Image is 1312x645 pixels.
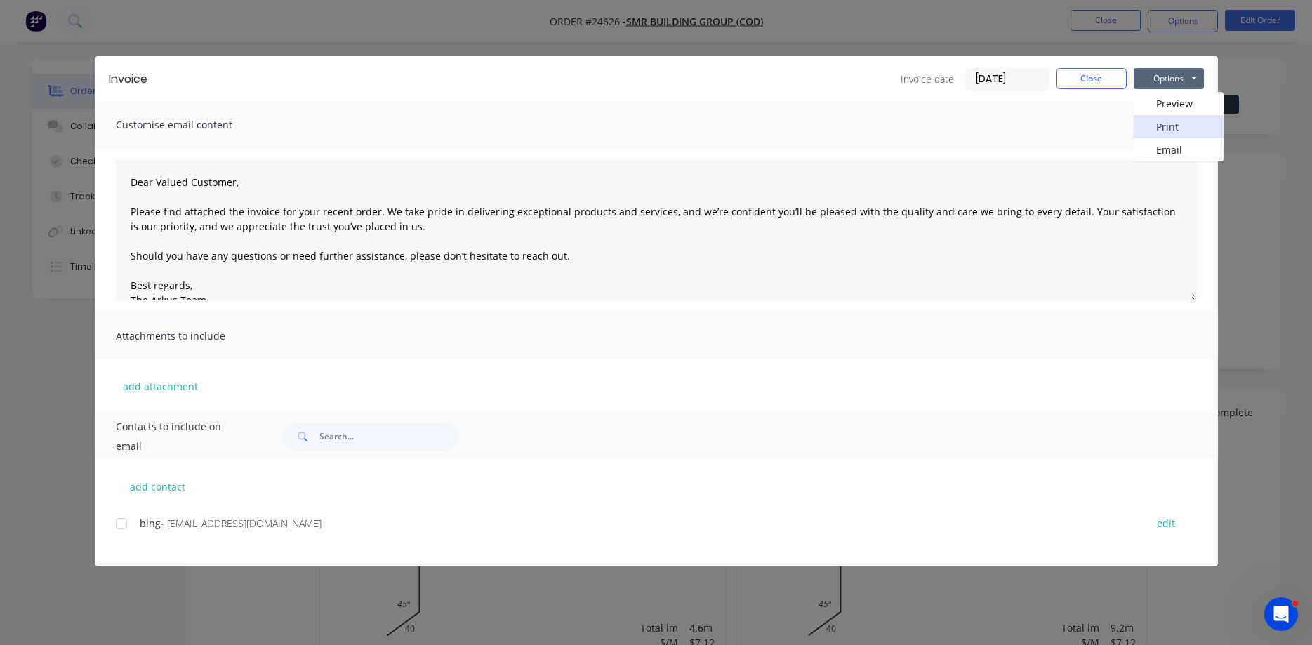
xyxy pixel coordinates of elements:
button: Options [1134,68,1204,89]
span: Contacts to include on email [116,417,249,456]
span: Invoice date [901,72,954,86]
input: Search... [319,423,458,451]
button: add attachment [116,375,205,397]
button: Preview [1134,92,1224,115]
span: - [EMAIL_ADDRESS][DOMAIN_NAME] [161,517,322,530]
iframe: Intercom live chat [1264,597,1298,631]
textarea: Dear Valued Customer, Please find attached the invoice for your recent order. We take pride in de... [116,160,1197,300]
div: Invoice [109,71,147,88]
button: Close [1056,68,1127,89]
span: bing [140,517,161,530]
button: Email [1134,138,1224,161]
button: add contact [116,476,200,497]
span: Attachments to include [116,326,270,346]
button: Print [1134,115,1224,138]
button: edit [1148,514,1184,533]
span: Customise email content [116,115,270,135]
